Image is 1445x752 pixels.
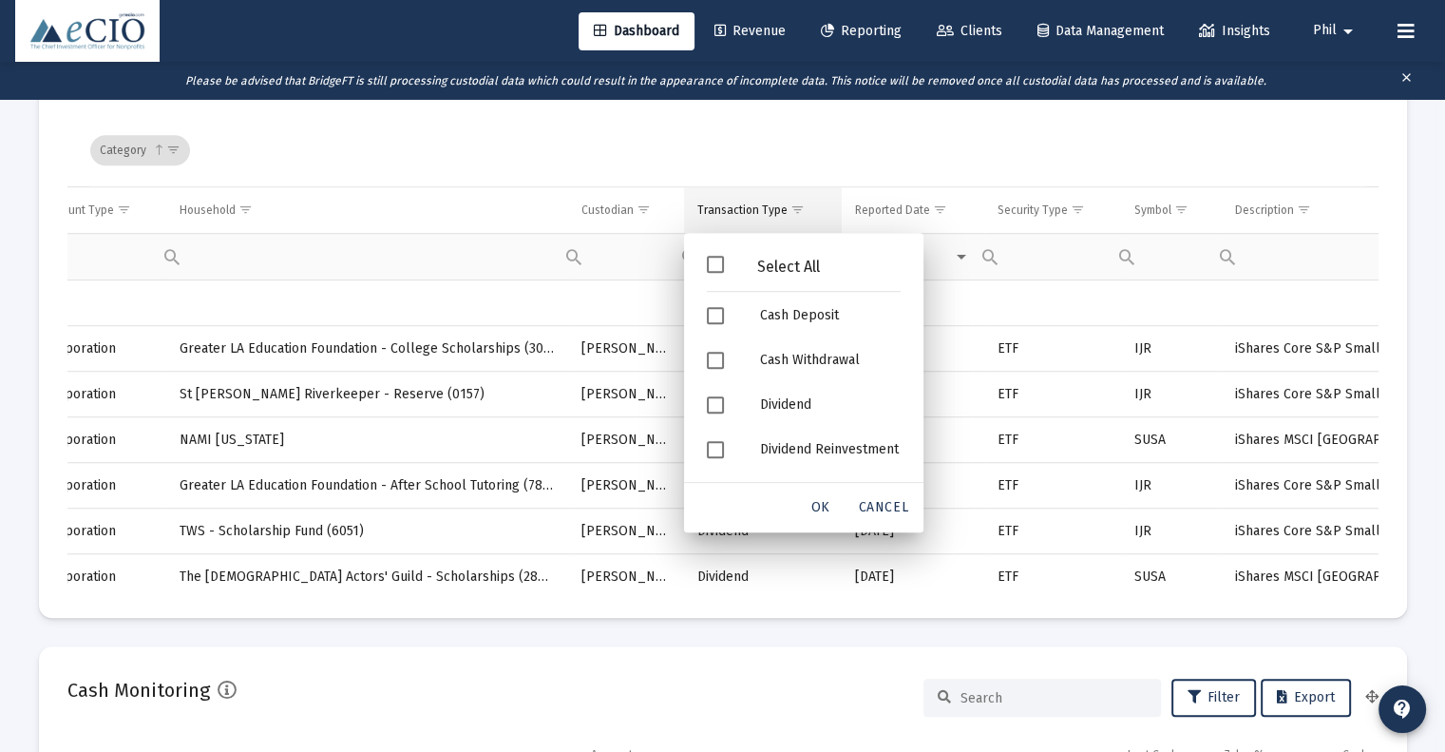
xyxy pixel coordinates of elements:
[67,675,210,705] h2: Cash Monitoring
[984,233,1120,280] td: Filter cell
[1121,372,1222,417] td: IJR
[699,12,801,50] a: Revenue
[1121,554,1222,600] td: SUSA
[1221,326,1441,372] td: iShares Core S&P Small-Cap ETF
[933,202,947,217] span: Show filter options for column 'Reported Date'
[1296,202,1310,217] span: Show filter options for column 'Description'
[1391,698,1414,721] mat-icon: contact_support
[30,326,166,372] td: Corporation
[684,187,842,233] td: Column Transaction Type
[1121,417,1222,463] td: SUSA
[1234,202,1293,218] div: Description
[1221,417,1441,463] td: iShares MSCI [GEOGRAPHIC_DATA] ESG Select ETF
[1221,554,1441,600] td: iShares MSCI [GEOGRAPHIC_DATA] ESG Select ETF
[30,233,166,280] td: Filter cell
[855,202,930,218] div: Reported Date
[185,74,1266,87] i: Please be advised that BridgeFT is still processing custodial data which could result in the appe...
[166,554,568,600] td: The [DEMOGRAPHIC_DATA] Actors' Guild - Scholarships (2842)
[568,233,684,280] td: Filter cell
[1121,463,1222,509] td: IJR
[1277,689,1335,705] span: Export
[984,187,1120,233] td: Column Security Type
[1121,233,1222,280] td: Filter cell
[1221,509,1441,554] td: iShares Core S&P Small-Cap ETF
[1184,12,1285,50] a: Insights
[1121,509,1222,554] td: IJR
[724,259,853,275] div: Select All
[984,509,1120,554] td: ETF
[1221,187,1441,233] td: Column Description
[568,417,684,463] td: [PERSON_NAME]
[1337,12,1359,50] mat-icon: arrow_drop_down
[1221,463,1441,509] td: iShares Core S&P Small-Cap ETF
[984,463,1120,509] td: ETF
[30,187,166,233] td: Column Account Type
[166,143,181,157] span: Show filter options for column 'undefined'
[568,509,684,554] td: [PERSON_NAME]
[1022,12,1179,50] a: Data Management
[821,23,902,39] span: Reporting
[745,337,916,382] div: Cash Withdrawal
[1188,689,1240,705] span: Filter
[745,293,916,337] div: Cash Deposit
[637,202,651,217] span: Show filter options for column 'Custodian'
[581,202,634,218] div: Custodian
[90,114,1365,186] div: Data grid toolbar
[30,372,166,417] td: Corporation
[166,187,568,233] td: Column Household
[568,187,684,233] td: Column Custodian
[117,202,131,217] span: Show filter options for column 'Account Type'
[1261,679,1351,717] button: Export
[714,23,786,39] span: Revenue
[30,417,166,463] td: Corporation
[790,202,805,217] span: Show filter options for column 'Transaction Type'
[684,554,842,600] td: Dividend
[745,427,916,472] div: Dividend Reinvestment
[166,463,568,509] td: Greater LA Education Foundation - After School Tutoring (7817)
[30,509,166,554] td: Corporation
[180,202,236,218] div: Household
[960,690,1147,706] input: Search
[1071,202,1085,217] span: Show filter options for column 'Security Type'
[568,554,684,600] td: [PERSON_NAME]
[67,114,1378,589] div: Data grid
[984,372,1120,417] td: ETF
[842,554,984,600] td: [DATE]
[166,372,568,417] td: St [PERSON_NAME] Riverkeeper - Reserve (0157)
[166,233,568,280] td: Filter cell
[1399,67,1414,95] mat-icon: clear
[922,12,1017,50] a: Clients
[30,554,166,600] td: Corporation
[859,499,908,515] span: Cancel
[851,491,916,525] div: Cancel
[998,202,1068,218] div: Security Type
[166,509,568,554] td: TWS - Scholarship Fund (6051)
[984,554,1120,600] td: ETF
[1221,372,1441,417] td: iShares Core S&P Small-Cap ETF
[44,202,114,218] div: Account Type
[1037,23,1164,39] span: Data Management
[579,12,694,50] a: Dashboard
[29,12,145,50] img: Dashboard
[1171,679,1256,717] button: Filter
[238,202,253,217] span: Show filter options for column 'Household'
[684,233,923,532] div: Filter options
[1199,23,1270,39] span: Insights
[806,12,917,50] a: Reporting
[1290,11,1382,49] button: Phil
[30,463,166,509] td: Corporation
[984,326,1120,372] td: ETF
[1313,23,1337,39] span: Phil
[90,135,190,165] div: Category
[745,382,916,427] div: Dividend
[937,23,1002,39] span: Clients
[1121,326,1222,372] td: IJR
[1174,202,1188,217] span: Show filter options for column 'Symbol'
[166,326,568,372] td: Greater LA Education Foundation - College Scholarships (3002)
[745,472,916,516] div: Journal
[568,463,684,509] td: [PERSON_NAME]
[594,23,679,39] span: Dashboard
[811,499,830,515] span: OK
[166,417,568,463] td: NAMI [US_STATE]
[1134,202,1171,218] div: Symbol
